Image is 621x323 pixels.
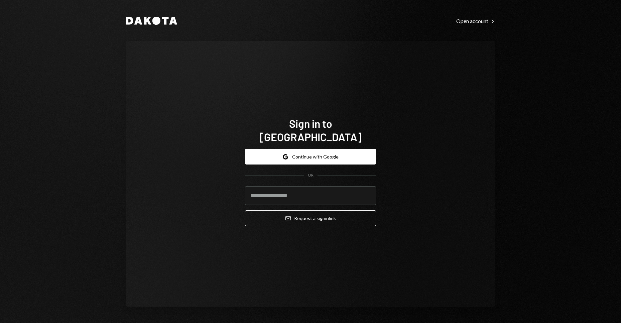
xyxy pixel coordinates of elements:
[456,17,495,24] a: Open account
[308,173,314,178] div: OR
[245,210,376,226] button: Request a signinlink
[245,149,376,165] button: Continue with Google
[245,117,376,143] h1: Sign in to [GEOGRAPHIC_DATA]
[456,18,495,24] div: Open account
